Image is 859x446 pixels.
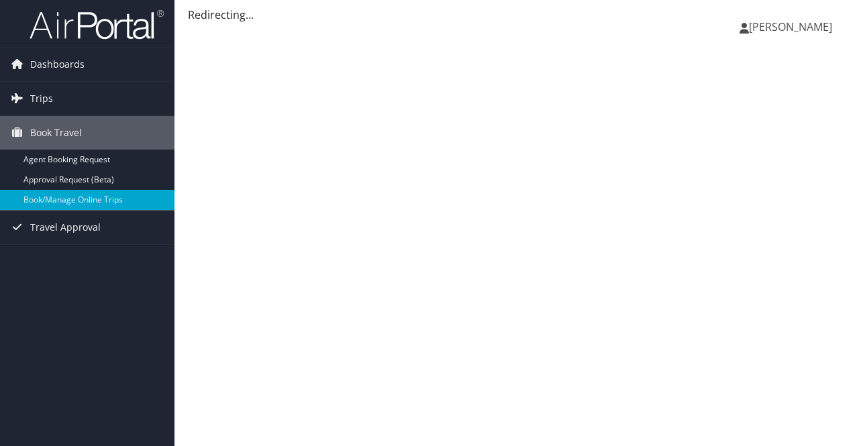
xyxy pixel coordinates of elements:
[30,9,164,40] img: airportal-logo.png
[30,48,85,81] span: Dashboards
[30,211,101,244] span: Travel Approval
[740,7,846,47] a: [PERSON_NAME]
[188,7,846,23] div: Redirecting...
[30,116,82,150] span: Book Travel
[30,82,53,115] span: Trips
[749,19,832,34] span: [PERSON_NAME]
